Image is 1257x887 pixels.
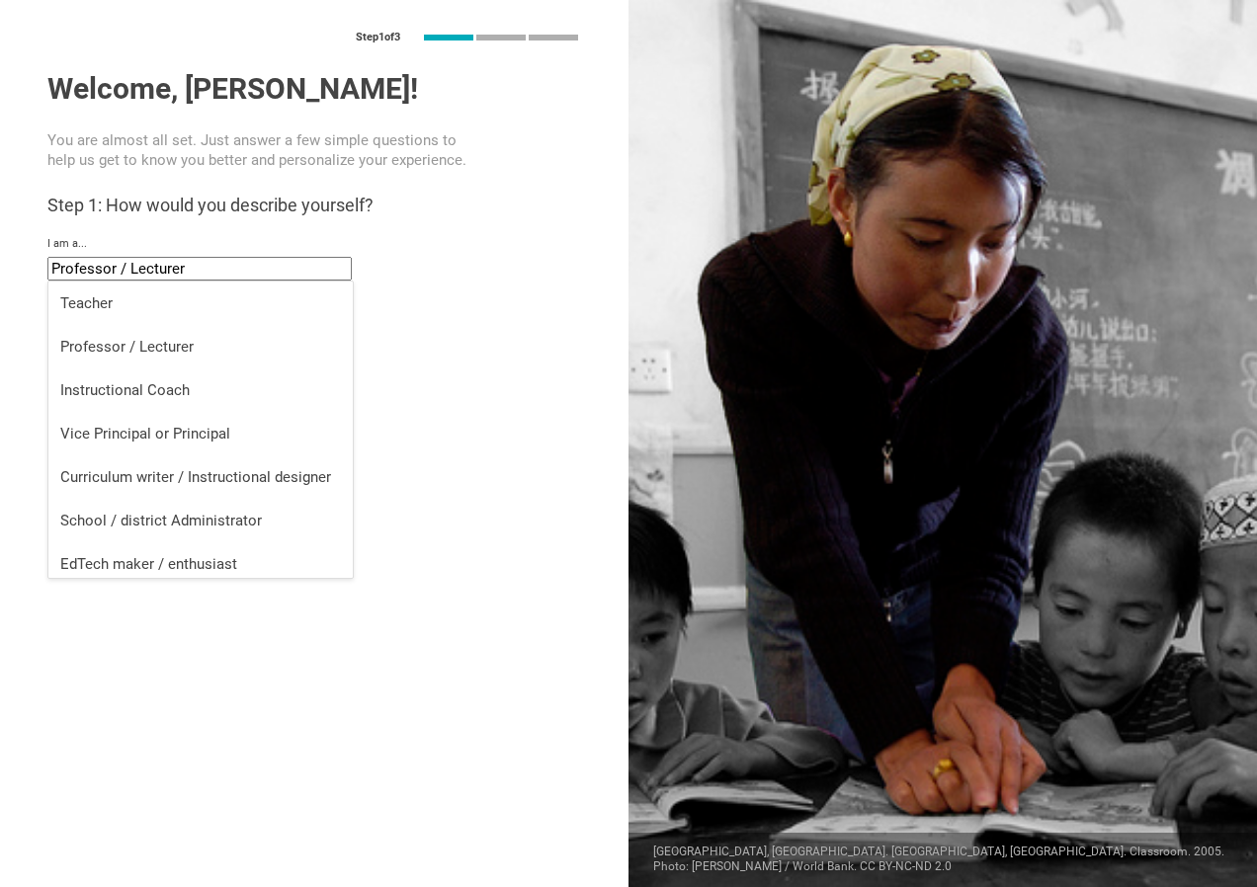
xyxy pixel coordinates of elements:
[47,257,352,281] input: role that defines you
[47,130,474,170] p: You are almost all set. Just answer a few simple questions to help us get to know you better and ...
[356,31,400,44] div: Step 1 of 3
[47,71,581,107] h1: Welcome, [PERSON_NAME]!
[47,194,581,217] h3: Step 1: How would you describe yourself?
[47,237,581,251] div: I am a...
[628,833,1257,887] div: [GEOGRAPHIC_DATA], [GEOGRAPHIC_DATA]. [GEOGRAPHIC_DATA], [GEOGRAPHIC_DATA]. Classroom. 2005. Phot...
